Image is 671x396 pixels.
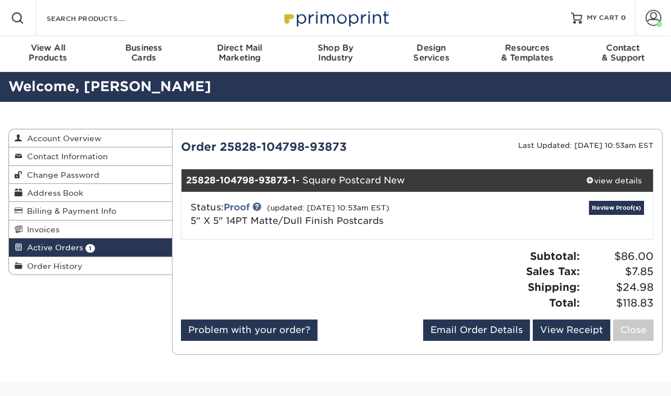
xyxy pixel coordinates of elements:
[22,134,101,143] span: Account Overview
[288,43,384,63] div: Industry
[96,43,192,53] span: Business
[574,175,653,186] div: view details
[173,138,418,155] div: Order 25828-104798-93873
[46,11,155,25] input: SEARCH PRODUCTS.....
[186,175,296,186] strong: 25828-104798-93873-1
[549,296,580,309] strong: Total:
[22,188,83,197] span: Address Book
[575,43,671,53] span: Contact
[279,6,392,30] img: Primoprint
[181,319,318,341] a: Problem with your order?
[9,166,172,184] a: Change Password
[530,250,580,262] strong: Subtotal:
[479,43,575,63] div: & Templates
[621,14,626,22] span: 0
[528,281,580,293] strong: Shipping:
[22,170,99,179] span: Change Password
[9,129,172,147] a: Account Overview
[192,43,288,53] span: Direct Mail
[383,36,479,72] a: DesignServices
[479,36,575,72] a: Resources& Templates
[583,264,654,280] span: $7.85
[224,202,250,213] a: Proof
[533,319,610,341] a: View Receipt
[518,141,654,150] small: Last Updated: [DATE] 10:53am EST
[526,265,580,277] strong: Sales Tax:
[22,262,83,271] span: Order History
[182,201,496,228] div: Status:
[192,36,288,72] a: Direct MailMarketing
[22,206,116,215] span: Billing & Payment Info
[22,243,83,252] span: Active Orders
[574,169,653,192] a: view details
[589,201,644,215] a: Review Proof(s)
[9,238,172,256] a: Active Orders 1
[423,319,530,341] a: Email Order Details
[9,147,172,165] a: Contact Information
[267,204,389,212] small: (updated: [DATE] 10:53am EST)
[583,249,654,264] span: $86.00
[9,202,172,220] a: Billing & Payment Info
[613,319,654,341] a: Close
[288,43,384,53] span: Shop By
[182,169,574,192] div: - Square Postcard New
[9,220,172,238] a: Invoices
[22,152,108,161] span: Contact Information
[587,13,619,23] span: MY CART
[479,43,575,53] span: Resources
[383,43,479,53] span: Design
[383,43,479,63] div: Services
[583,295,654,311] span: $118.83
[22,225,60,234] span: Invoices
[85,244,95,253] span: 1
[583,280,654,295] span: $24.98
[288,36,384,72] a: Shop ByIndustry
[96,36,192,72] a: BusinessCards
[96,43,192,63] div: Cards
[575,36,671,72] a: Contact& Support
[9,257,172,274] a: Order History
[575,43,671,63] div: & Support
[192,43,288,63] div: Marketing
[9,184,172,202] a: Address Book
[191,215,383,226] a: 5" X 5" 14PT Matte/Dull Finish Postcards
